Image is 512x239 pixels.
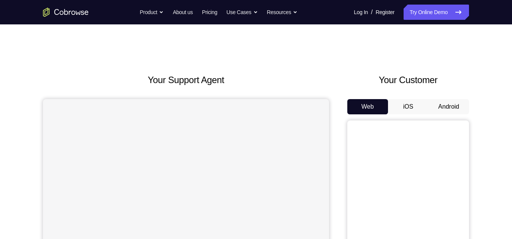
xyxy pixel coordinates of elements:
[354,5,368,20] a: Log In
[43,73,329,87] h2: Your Support Agent
[376,5,394,20] a: Register
[226,5,258,20] button: Use Cases
[43,8,89,17] a: Go to the home page
[388,99,429,114] button: iOS
[404,5,469,20] a: Try Online Demo
[202,5,217,20] a: Pricing
[173,5,192,20] a: About us
[371,8,372,17] span: /
[347,99,388,114] button: Web
[428,99,469,114] button: Android
[140,5,164,20] button: Product
[267,5,298,20] button: Resources
[347,73,469,87] h2: Your Customer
